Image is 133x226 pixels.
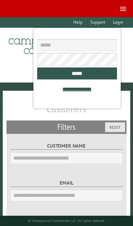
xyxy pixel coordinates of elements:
a: Help [70,17,86,28]
small: © Campground Commander LLC. All rights reserved. [28,218,105,223]
h1: Customers [6,102,126,121]
label: Customer Name [10,142,123,150]
h2: Filters [6,121,126,134]
button: Reset [105,122,125,132]
img: Campground Commander [6,30,92,57]
a: Support [87,17,108,28]
label: Email [10,179,123,187]
a: Login [109,17,126,28]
